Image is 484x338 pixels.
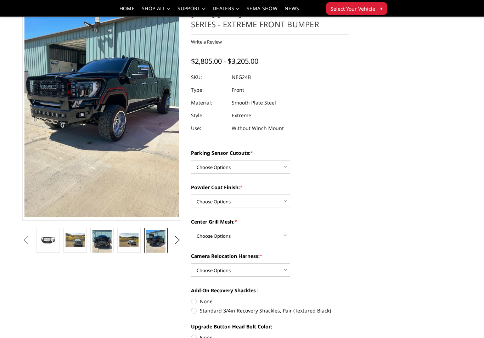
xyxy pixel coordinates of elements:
a: Write a Review [191,39,222,45]
label: Camera Relocation Harness: [191,252,350,260]
dd: NEG24B [232,71,251,84]
button: Next [172,235,182,246]
dd: Extreme [232,109,251,122]
span: ▾ [380,5,383,12]
a: 2024-2025 GMC 2500-3500 - Freedom Series - Extreme Front Bumper [22,8,181,221]
dt: Type: [191,84,226,96]
a: News [285,6,299,16]
label: Powder Coat Finish: [191,184,350,191]
img: 2024-2025 GMC 2500-3500 - Freedom Series - Extreme Front Bumper [119,233,139,248]
label: Parking Sensor Cutouts: [191,149,350,157]
label: Standard 3/4in Recovery Shackles, Pair (Textured Black) [191,307,350,314]
h1: [DATE]-[DATE] GMC - Freedom Series - Extreme Front Bumper [191,8,350,35]
a: Home [119,6,135,16]
span: Select Your Vehicle [331,5,375,12]
a: SEMA Show [247,6,277,16]
dt: SKU: [191,71,226,84]
label: Upgrade Button Head Bolt Color: [191,323,350,330]
dd: Without Winch Mount [232,122,284,135]
button: Select Your Vehicle [326,2,387,15]
dt: Material: [191,96,226,109]
a: Dealers [213,6,240,16]
img: 2024-2025 GMC 2500-3500 - Freedom Series - Extreme Front Bumper [92,230,112,255]
a: Support [178,6,206,16]
dt: Style: [191,109,226,122]
dd: Smooth Plate Steel [232,96,276,109]
dd: Front [232,84,244,96]
a: shop all [142,6,170,16]
img: 2024-2025 GMC 2500-3500 - Freedom Series - Extreme Front Bumper [66,233,85,248]
label: Add-On Recovery Shackles : [191,287,350,294]
label: Center Grill Mesh: [191,218,350,225]
button: Previous [21,235,31,246]
label: None [191,298,350,305]
img: 2024-2025 GMC 2500-3500 - Freedom Series - Extreme Front Bumper [146,230,165,255]
dt: Use: [191,122,226,135]
span: $2,805.00 - $3,205.00 [191,56,258,66]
